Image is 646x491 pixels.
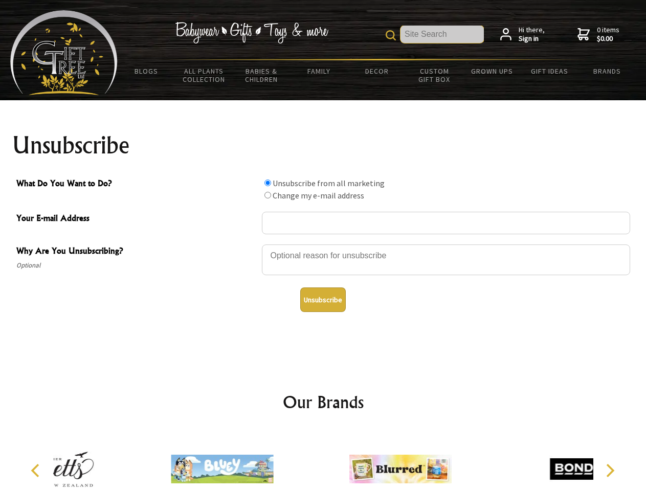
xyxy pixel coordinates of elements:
[400,26,484,43] input: Site Search
[175,22,328,43] img: Babywear - Gifts - Toys & more
[519,26,545,43] span: Hi there,
[118,60,175,82] a: BLOGS
[406,60,463,90] a: Custom Gift Box
[233,60,291,90] a: Babies & Children
[26,459,48,482] button: Previous
[175,60,233,90] a: All Plants Collection
[20,390,626,414] h2: Our Brands
[264,180,271,186] input: What Do You Want to Do?
[16,177,257,192] span: What Do You Want to Do?
[16,244,257,259] span: Why Are You Unsubscribing?
[12,133,634,158] h1: Unsubscribe
[578,60,636,82] a: Brands
[521,60,578,82] a: Gift Ideas
[597,25,619,43] span: 0 items
[519,34,545,43] strong: Sign in
[16,212,257,227] span: Your E-mail Address
[598,459,621,482] button: Next
[500,26,545,43] a: Hi there,Sign in
[291,60,348,82] a: Family
[597,34,619,43] strong: $0.00
[300,287,346,312] button: Unsubscribe
[273,178,385,188] label: Unsubscribe from all marketing
[262,244,630,275] textarea: Why Are You Unsubscribing?
[264,192,271,198] input: What Do You Want to Do?
[386,30,396,40] img: product search
[10,10,118,95] img: Babyware - Gifts - Toys and more...
[348,60,406,82] a: Decor
[262,212,630,234] input: Your E-mail Address
[577,26,619,43] a: 0 items$0.00
[273,190,364,200] label: Change my e-mail address
[463,60,521,82] a: Grown Ups
[16,259,257,272] span: Optional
